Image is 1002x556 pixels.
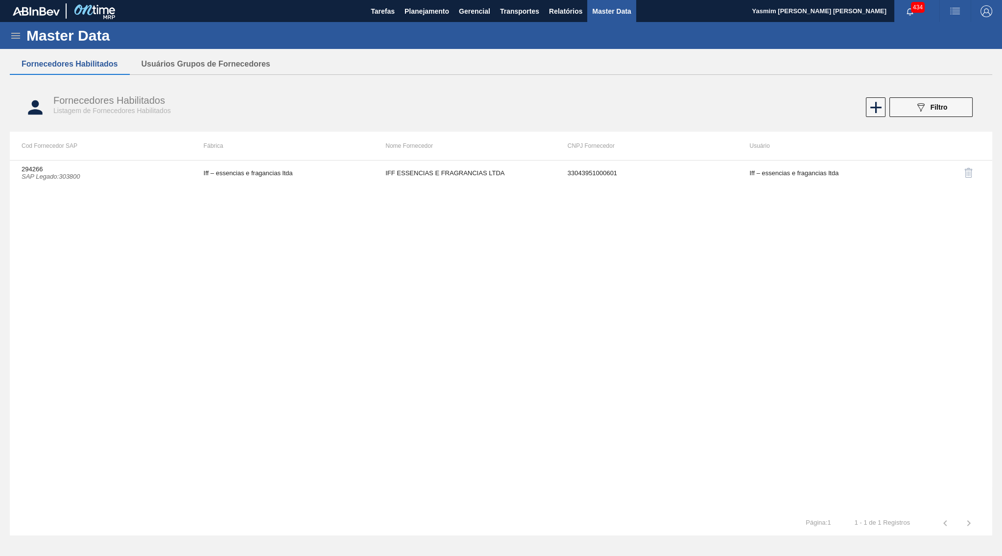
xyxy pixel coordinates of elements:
span: Gerencial [459,5,490,17]
th: Usuário [738,132,920,160]
img: Logout [980,5,992,17]
td: 1 - 1 de 1 Registros [843,511,922,527]
div: Filtrar Fornecedor [884,97,978,117]
button: Fornecedores Habilitados [10,54,130,74]
div: Novo Fornecedor [865,97,884,117]
span: Relatórios [549,5,582,17]
button: Notificações [894,4,926,18]
th: Fábrica [192,132,374,160]
span: Planejamento [405,5,449,17]
td: Iff – essencias e fragancias ltda [738,161,920,185]
td: Página : 1 [794,511,842,527]
td: Iff – essencias e fragancias ltda [192,161,374,185]
td: IFF ESSENCIAS E FRAGRANCIAS LTDA [374,161,556,185]
th: Cod Fornecedor SAP [10,132,192,160]
span: Listagem de Fornecedores Habilitados [53,107,171,115]
button: delete-icon [957,161,980,185]
img: delete-icon [963,167,975,179]
th: Nome Fornecedor [374,132,556,160]
span: Master Data [592,5,631,17]
th: CNPJ Fornecedor [556,132,738,160]
i: SAP Legado : 303800 [22,173,80,180]
span: Fornecedores Habilitados [53,95,165,106]
button: Filtro [889,97,973,117]
div: Desabilitar Fornecedor [931,161,980,185]
img: userActions [949,5,961,17]
h1: Master Data [26,30,200,41]
td: 33043951000601 [556,161,738,185]
span: Filtro [930,103,948,111]
span: 434 [911,2,925,13]
img: TNhmsLtSVTkK8tSr43FrP2fwEKptu5GPRR3wAAAABJRU5ErkJggg== [13,7,60,16]
span: Tarefas [371,5,395,17]
td: 294266 [10,161,192,185]
button: Usuários Grupos de Fornecedores [130,54,282,74]
span: Transportes [500,5,539,17]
